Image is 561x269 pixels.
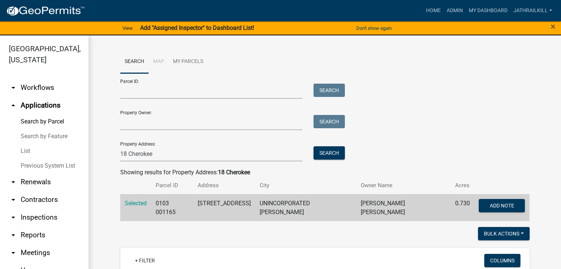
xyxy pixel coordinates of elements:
[356,194,451,221] td: [PERSON_NAME] [PERSON_NAME]
[314,84,345,97] button: Search
[151,177,193,194] th: Parcel ID
[193,194,255,221] td: [STREET_ADDRESS]
[510,4,555,18] a: Jathrailkill
[9,195,18,204] i: arrow_drop_down
[125,200,147,207] a: Selected
[169,50,208,74] a: My Parcels
[120,22,136,34] a: View
[484,254,520,267] button: Columns
[314,115,345,128] button: Search
[490,202,514,208] span: Add Note
[356,177,451,194] th: Owner Name
[551,21,555,32] span: ×
[9,231,18,240] i: arrow_drop_down
[255,194,356,221] td: UNINCORPORATED [PERSON_NAME]
[478,227,530,240] button: Bulk Actions
[9,101,18,110] i: arrow_drop_up
[451,194,474,221] td: 0.730
[140,24,254,31] strong: Add "Assigned Inspector" to Dashboard List!
[466,4,510,18] a: My Dashboard
[451,177,474,194] th: Acres
[423,4,444,18] a: Home
[218,169,250,176] strong: 18 Cherokee
[193,177,255,194] th: Address
[129,254,161,267] a: + Filter
[151,194,193,221] td: 0103 001165
[9,213,18,222] i: arrow_drop_down
[479,199,525,212] button: Add Note
[353,22,395,34] button: Don't show again
[9,248,18,257] i: arrow_drop_down
[120,50,149,74] a: Search
[120,168,530,177] div: Showing results for Property Address:
[551,22,555,31] button: Close
[9,83,18,92] i: arrow_drop_down
[255,177,356,194] th: City
[444,4,466,18] a: Admin
[9,178,18,186] i: arrow_drop_down
[314,146,345,160] button: Search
